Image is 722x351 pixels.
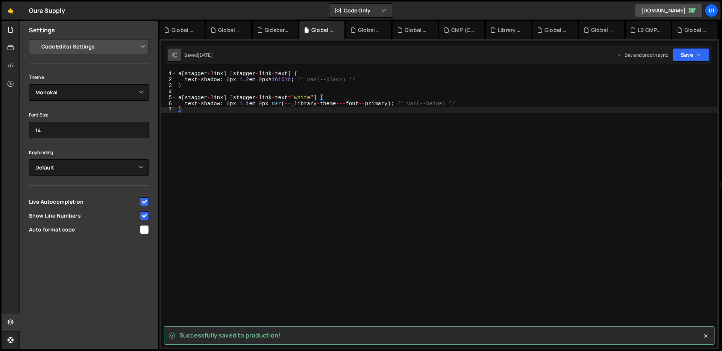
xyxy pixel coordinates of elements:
div: Global - Text Changing Shuffle.js [171,26,196,34]
span: Show Line Numbers [29,212,139,219]
button: Code Only [329,4,393,17]
div: LB CMP (CMS Items) — Clear Filter Buttons.js [638,26,662,34]
div: Sidebar — UI States & Interactions.css [265,26,289,34]
h2: Settings [29,26,55,34]
span: Live Autocompletion [29,198,139,206]
div: 4 [161,89,177,95]
div: Oura Supply [29,6,65,15]
div: Global - Text Staggering.css [311,26,335,34]
a: [DOMAIN_NAME] [635,4,702,17]
label: Keybinding [29,149,53,156]
div: Library - Sidebar Mobile.js [498,26,522,34]
div: 1 [161,71,177,77]
div: 6 [161,101,177,107]
div: Global - Search Modal Logic.js [358,26,382,34]
label: Theme [29,74,44,81]
a: 🤙 [2,2,20,20]
div: Global - Copy To Clipboard.js [684,26,708,34]
span: Successfully saved to production! [179,331,281,339]
div: 2 [161,77,177,83]
div: Dev and prod in sync [617,52,668,58]
div: 5 [161,95,177,101]
div: Global - Notification Toasters.js [591,26,615,34]
div: Global - Text Staggering.js [405,26,429,34]
div: Global - Offline Mode.js [545,26,569,34]
div: Global - Tab Switch Mirror.js [218,26,242,34]
span: Auto format code [29,226,139,233]
a: Di [705,4,718,17]
button: Save [673,48,709,62]
label: Font Size [29,111,49,119]
div: 7 [161,107,177,113]
div: CMP (CMS Page) - Rich Text Highlight Pill.js [451,26,475,34]
div: 3 [161,83,177,89]
div: Saved [184,52,213,58]
div: [DATE] [198,52,213,58]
